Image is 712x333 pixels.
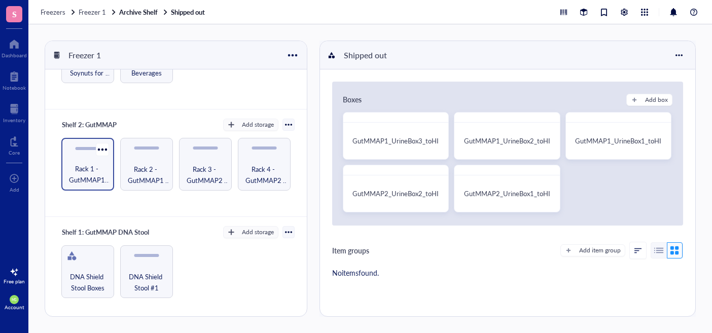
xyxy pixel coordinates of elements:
[3,101,25,123] a: Inventory
[2,36,27,58] a: Dashboard
[242,228,274,237] div: Add storage
[332,245,369,256] div: Item groups
[12,8,17,20] span: S
[352,189,439,198] span: GutMMAP2_UrineBox2_toHI
[2,52,27,58] div: Dashboard
[10,187,19,193] div: Add
[339,47,400,64] div: Shipped out
[4,278,25,284] div: Free plan
[64,47,125,64] div: Freezer 1
[464,189,550,198] span: GutMMAP2_UrineBox1_toHI
[3,68,26,91] a: Notebook
[66,271,110,293] span: DNA Shield Stool Boxes
[41,8,77,17] a: Freezers
[464,136,550,145] span: GutMMAP1_UrineBox2_toHI
[626,94,672,106] button: Add box
[332,267,379,278] div: No items found.
[242,120,274,129] div: Add storage
[79,7,106,17] span: Freezer 1
[9,133,20,156] a: Core
[79,8,117,17] a: Freezer 1
[12,298,16,302] span: MS
[125,164,168,186] span: Rack 2 - GutMMAP1 Saliva
[57,225,154,239] div: Shelf 1: GutMMAP DNA Stool
[352,136,439,145] span: GutMMAP1_UrineBox3_toHI
[560,244,625,256] button: Add item group
[223,119,278,131] button: Add storage
[343,94,362,106] div: Boxes
[66,163,109,186] span: Rack 1 - GutMMAP1 Urine
[3,117,25,123] div: Inventory
[119,8,207,17] a: Archive ShelfShipped out
[223,226,278,238] button: Add storage
[57,118,121,132] div: Shelf 2: GutMMAP
[579,246,621,255] div: Add item group
[645,95,668,104] div: Add box
[575,136,661,145] span: GutMMAP1_UrineBox1_toHI
[5,304,24,310] div: Account
[242,164,286,186] span: Rack 4 - GutMMAP2 Stool
[9,150,20,156] div: Core
[184,164,227,186] span: Rack 3 - GutMMAP2 Urine
[125,271,168,293] span: DNA Shield Stool #1
[41,7,65,17] span: Freezers
[3,85,26,91] div: Notebook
